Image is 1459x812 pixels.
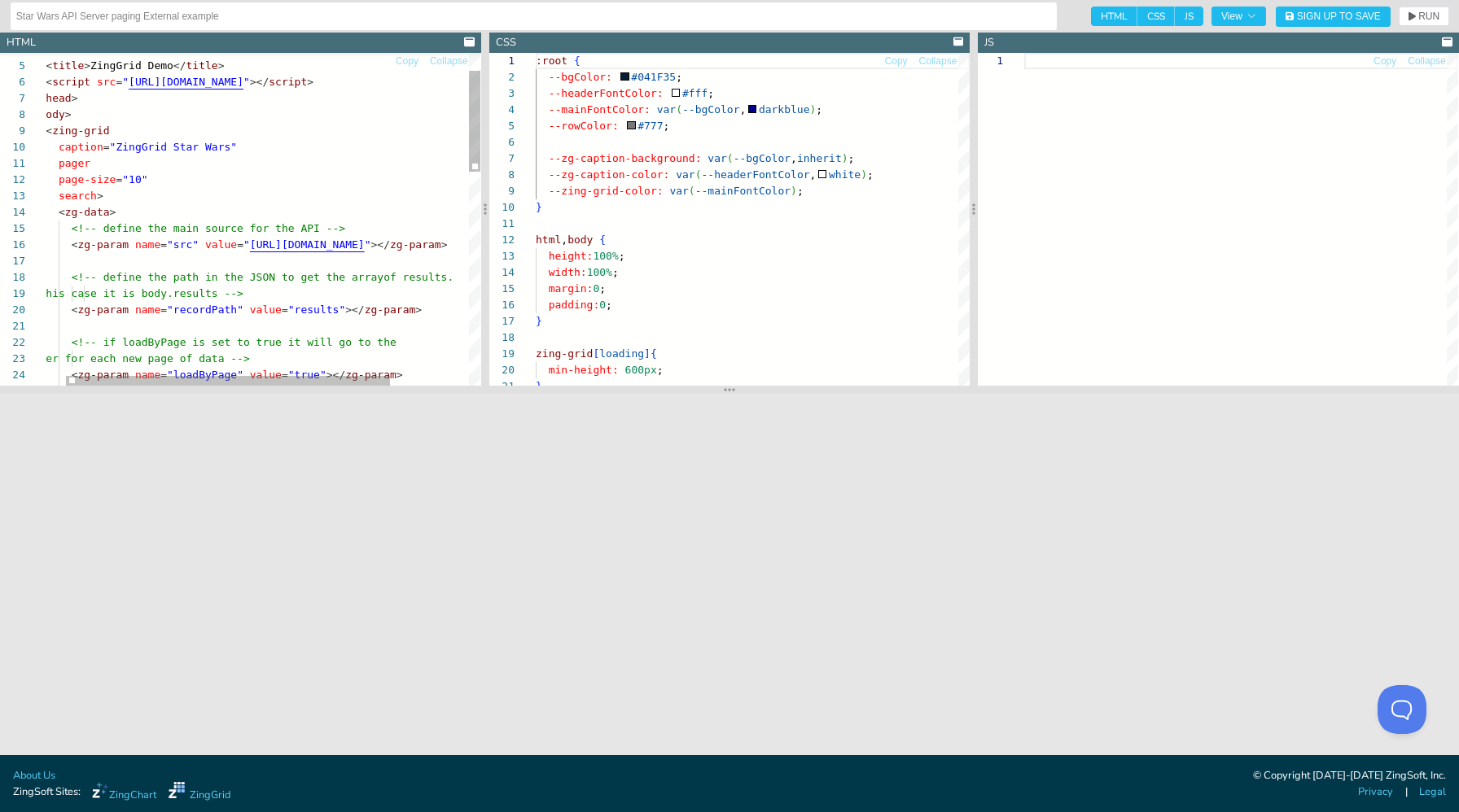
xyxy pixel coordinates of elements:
span: > [397,369,403,381]
span: padding: [548,299,599,311]
button: Copy [1373,54,1397,69]
span: #041F35 [631,71,676,83]
span: " [243,238,250,251]
span: JS [1175,7,1203,26]
span: zg-param [345,369,397,381]
span: ] [644,347,651,360]
span: ; [708,87,714,99]
div: © Copyright [DATE]-[DATE] ZingSoft, Inc. [1253,768,1446,784]
span: ; [816,103,822,116]
span: Collapse [919,56,957,66]
span: zg-param [390,238,441,251]
span: [ [593,347,599,360]
span: zing-grid [52,124,109,137]
div: 5 [489,118,515,134]
span: body [567,234,593,246]
div: 7 [489,151,515,167]
div: 18 [489,330,515,346]
span: ></ [345,303,364,316]
span: --mainFontColor: [548,103,650,116]
span: > [218,59,225,72]
span: 0 [599,299,606,311]
span: < [59,206,65,218]
span: ; [656,364,663,376]
span: search [59,190,97,202]
span: ZingSoft Sites: [13,784,81,800]
span: Collapse [430,56,468,66]
span: --zg-caption-background: [548,152,701,164]
button: View [1211,7,1266,26]
span: --bgColor [682,103,739,116]
span: CSS [1137,7,1175,26]
span: name [135,303,160,316]
span: , [739,103,746,116]
span: " [365,238,371,251]
span: zg-data [65,206,110,218]
a: Privacy [1358,784,1393,800]
div: 12 [489,232,515,248]
span: src [97,76,116,88]
span: 600px [624,364,656,376]
span: RUN [1418,11,1439,21]
span: | [1405,784,1408,800]
span: > [441,238,448,251]
span: ></ [371,238,390,251]
span: > [84,59,90,72]
span: --headerFontColor: [548,87,663,99]
span: <!-- if loadByPage is set to true it will go to th [72,336,390,348]
span: ) [809,103,816,116]
iframe: Toggle Customer Support [1378,685,1426,734]
span: darkblue [759,103,810,116]
span: { [574,55,581,67]
div: 17 [489,313,515,330]
span: "results" [288,303,345,316]
div: 6 [489,134,515,151]
span: } [536,315,542,327]
div: 9 [489,183,515,199]
span: } [536,201,542,213]
span: --mainFontColor [694,185,790,197]
span: , [809,168,816,181]
span: pager [59,157,90,169]
span: server for each new page of data --> [20,352,250,365]
div: CSS [496,35,516,50]
span: Copy [885,56,908,66]
a: About Us [13,768,55,784]
span: ( [676,103,682,116]
span: page-size [59,173,116,186]
span: "ZingGrid Star Wars" [110,141,238,153]
span: --bgColor: [548,71,611,83]
span: --rowColor: [548,120,618,132]
span: <!-- define the main source for the API --> [72,222,346,234]
button: Collapse [429,54,469,69]
span: "recordPath" [167,303,243,316]
span: name [135,369,160,381]
span: zing-grid [536,347,593,360]
span: = [116,76,122,88]
span: { [651,347,657,360]
span: Copy [396,56,418,66]
span: name [135,238,160,251]
span: "src" [167,238,199,251]
span: " [122,76,129,88]
span: --headerFontColor [701,168,809,181]
span: Collapse [1408,56,1446,66]
button: Copy [395,54,419,69]
span: of results. [383,271,453,283]
span: ; [676,71,682,83]
span: zg-param [77,369,129,381]
span: } [536,380,542,392]
span: [URL][DOMAIN_NAME] [250,238,365,251]
span: < [46,59,52,72]
span: { [599,234,606,246]
span: < [72,369,78,381]
span: ) [791,185,797,197]
div: 1 [489,53,515,69]
div: checkbox-group [1091,7,1203,26]
span: zg-param [365,303,416,316]
button: Copy [884,54,909,69]
span: value [250,303,282,316]
span: = [282,303,288,316]
span: ></ [326,369,345,381]
span: > [110,206,116,218]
